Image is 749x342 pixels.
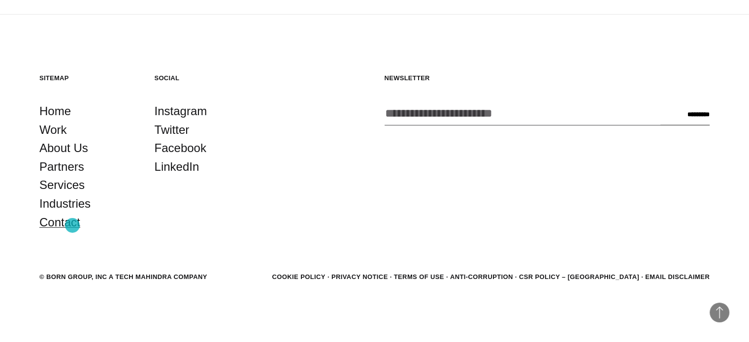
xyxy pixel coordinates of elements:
[39,176,85,194] a: Services
[39,157,84,176] a: Partners
[645,273,710,280] a: Email Disclaimer
[155,102,207,121] a: Instagram
[710,303,729,322] button: Back to Top
[155,121,190,139] a: Twitter
[385,74,710,82] h5: Newsletter
[519,273,639,280] a: CSR POLICY – [GEOGRAPHIC_DATA]
[39,213,80,232] a: Contact
[155,139,206,157] a: Facebook
[155,157,199,176] a: LinkedIn
[331,273,388,280] a: Privacy Notice
[39,194,91,213] a: Industries
[450,273,513,280] a: Anti-Corruption
[272,273,325,280] a: Cookie Policy
[39,74,135,82] h5: Sitemap
[39,272,207,282] div: © BORN GROUP, INC A Tech Mahindra Company
[394,273,444,280] a: Terms of Use
[39,139,88,157] a: About Us
[39,121,67,139] a: Work
[39,102,71,121] a: Home
[155,74,250,82] h5: Social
